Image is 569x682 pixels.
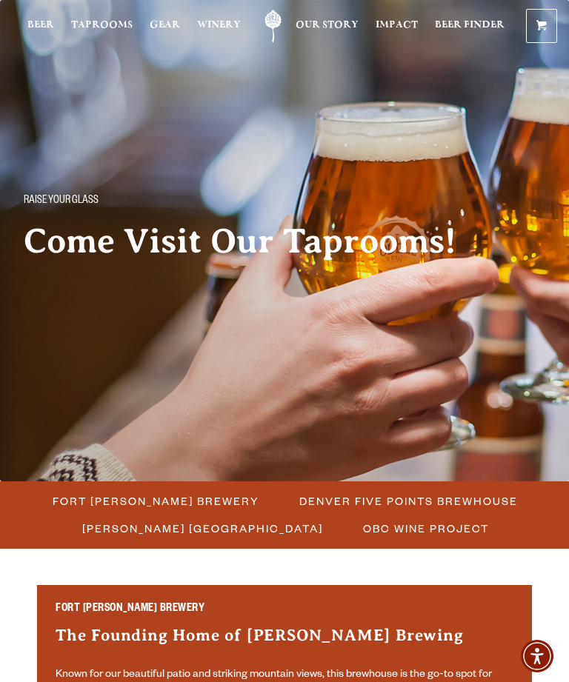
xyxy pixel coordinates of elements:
[27,10,54,43] a: Beer
[71,19,133,31] span: Taprooms
[435,10,505,43] a: Beer Finder
[82,518,323,539] span: [PERSON_NAME] [GEOGRAPHIC_DATA]
[71,10,133,43] a: Taprooms
[197,19,241,31] span: Winery
[24,223,545,260] h2: Come Visit Our Taprooms!
[435,19,505,31] span: Beer Finder
[56,624,513,661] h3: The Founding Home of [PERSON_NAME] Brewing
[296,19,359,31] span: Our Story
[44,490,267,512] a: Fort [PERSON_NAME] Brewery
[376,19,418,31] span: Impact
[255,10,292,43] a: Odell Home
[354,518,496,539] a: OBC Wine Project
[521,640,553,672] div: Accessibility Menu
[197,10,241,43] a: Winery
[73,518,330,539] a: [PERSON_NAME] [GEOGRAPHIC_DATA]
[53,490,259,512] span: Fort [PERSON_NAME] Brewery
[27,19,54,31] span: Beer
[24,192,99,211] span: Raise your glass
[150,10,180,43] a: Gear
[56,604,513,617] h2: Fort [PERSON_NAME] Brewery
[150,19,180,31] span: Gear
[299,490,518,512] span: Denver Five Points Brewhouse
[363,518,489,539] span: OBC Wine Project
[376,10,418,43] a: Impact
[290,490,525,512] a: Denver Five Points Brewhouse
[296,10,359,43] a: Our Story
